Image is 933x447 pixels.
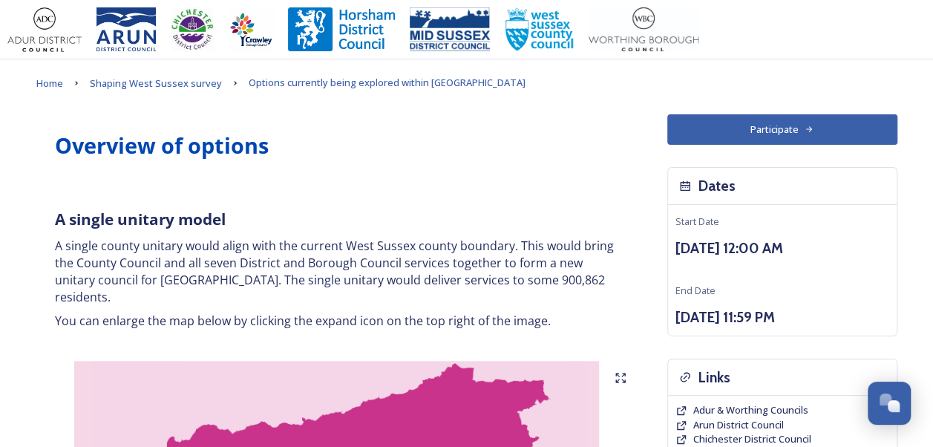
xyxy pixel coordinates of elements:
span: Shaping West Sussex survey [90,76,222,90]
a: Chichester District Council [693,432,811,446]
strong: A single unitary model [55,209,226,229]
img: Worthing_Adur%20%281%29.jpg [589,7,698,52]
h3: [DATE] 12:00 AM [675,238,889,259]
span: Arun District Council [693,418,784,431]
a: Shaping West Sussex survey [90,74,222,92]
button: Open Chat [868,382,911,425]
p: You can enlarge the map below by clicking the expand icon on the top right of the image. [55,313,619,330]
p: A single county unitary would align with the current West Sussex county boundary. This would brin... [55,238,619,305]
img: Crawley%20BC%20logo.jpg [229,7,273,52]
a: Adur & Worthing Councils [693,403,808,417]
img: WSCCPos-Spot-25mm.jpg [505,7,574,52]
a: Arun District Council [693,418,784,432]
span: Home [36,76,63,90]
h3: Links [698,367,730,388]
span: Start Date [675,215,719,228]
span: End Date [675,284,716,297]
img: Arun%20District%20Council%20logo%20blue%20CMYK.jpg [96,7,156,52]
a: Home [36,74,63,92]
span: Options currently being explored within [GEOGRAPHIC_DATA] [249,76,526,89]
strong: Overview of options [55,131,269,160]
img: Horsham%20DC%20Logo.jpg [288,7,395,52]
span: Chichester District Council [693,432,811,446]
h3: Dates [698,175,736,197]
img: CDC%20Logo%20-%20you%20may%20have%20a%20better%20version.jpg [171,7,214,52]
img: 150ppimsdc%20logo%20blue.png [410,7,490,52]
span: Adur & Worthing Councils [693,403,808,417]
img: Adur%20logo%20%281%29.jpeg [7,7,82,52]
h3: [DATE] 11:59 PM [675,307,889,328]
button: Participate [667,114,897,145]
